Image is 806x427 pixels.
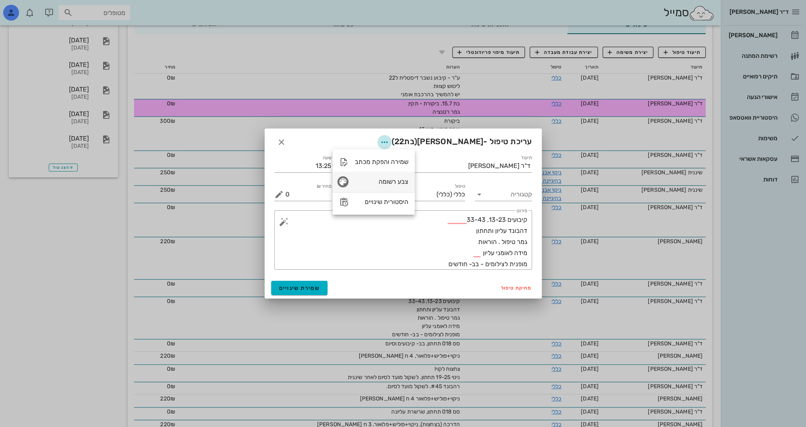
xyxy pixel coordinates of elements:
[417,137,483,146] span: [PERSON_NAME]
[323,155,332,161] label: שעה
[317,183,332,189] label: מחיר ₪
[454,191,465,198] span: כללי
[333,172,415,192] div: צבע רשומה
[279,285,320,292] span: שמירת שינויים
[377,135,532,149] span: עריכת טיפול -
[271,281,328,295] button: שמירת שינויים
[501,285,532,291] span: מחיקת טיפול
[355,178,408,185] div: צבע רשומה
[468,162,530,170] div: ד"ר [PERSON_NAME]
[408,160,532,172] div: תיעודד"ר [PERSON_NAME]
[355,198,408,206] div: היסטורית שינויים
[437,191,452,198] span: (כללי)
[455,183,465,189] label: טיפול
[274,190,284,199] button: מחיר ₪ appended action
[394,137,404,146] span: 22
[498,282,535,294] button: מחיקת טיפול
[517,208,527,214] label: פירוט
[392,137,417,146] span: (בת )
[521,155,532,161] label: תיעוד
[355,158,408,166] div: שמירה והפקת מכתב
